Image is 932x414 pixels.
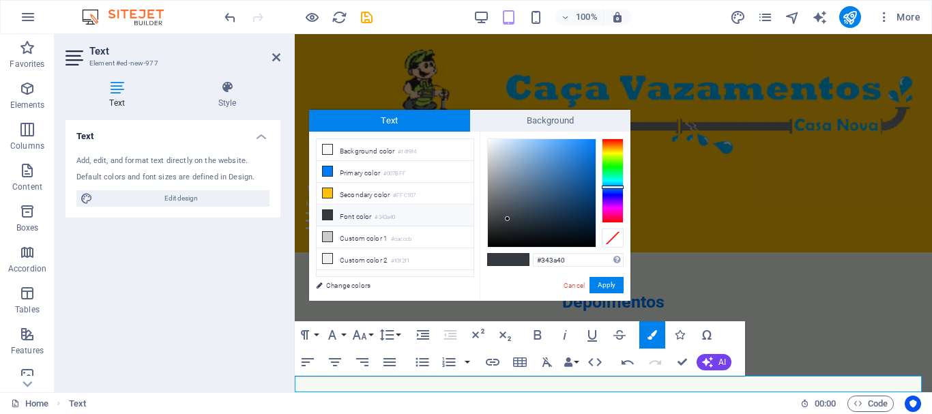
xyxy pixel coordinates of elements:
[8,263,46,274] p: Accordion
[317,226,474,248] li: Custom color 1
[905,396,921,412] button: Usercentrics
[410,321,436,349] button: Increase Indent
[579,321,605,349] button: Underline (Ctrl+U)
[824,398,826,409] span: :
[576,9,598,25] h6: 100%
[391,256,409,266] small: #f0f2f1
[847,396,894,412] button: Code
[785,9,801,25] button: navigator
[552,321,578,349] button: Italic (Ctrl+I)
[375,213,395,222] small: #343a40
[877,10,920,24] span: More
[492,321,518,349] button: Subscript
[76,172,270,183] div: Default colors and font sizes are defined in Design.
[391,235,411,244] small: #cacccb
[757,9,774,25] button: pages
[470,110,631,132] span: Background
[69,396,86,412] span: Click to select. Double-click to edit
[317,161,474,183] li: Primary color
[10,141,44,151] p: Columns
[785,10,800,25] i: Navigator
[697,354,731,370] button: AI
[349,349,375,376] button: Align Right
[562,349,581,376] button: Data Bindings
[508,254,529,265] span: #343a40
[667,321,693,349] button: Icons
[393,191,416,201] small: #FFC107
[65,120,280,145] h4: Text
[16,222,39,233] p: Boxes
[78,9,181,25] img: Editor Logo
[615,349,641,376] button: Undo (Ctrl+Z)
[322,321,348,349] button: Font Family
[839,6,861,28] button: publish
[10,59,44,70] p: Favorites
[812,9,828,25] button: text_generator
[507,349,533,376] button: Insert Table
[398,147,416,157] small: #f4f9f4
[842,10,858,25] i: Publish
[317,205,474,226] li: Font color
[800,396,836,412] h6: Session time
[815,396,836,412] span: 00 00
[872,6,926,28] button: More
[76,156,270,167] div: Add, edit, and format text directly on the website.
[437,321,463,349] button: Decrease Indent
[222,10,238,25] i: Undo: Add element (Ctrl+Z)
[304,9,320,25] button: Click here to leave preview mode and continue editing
[436,349,462,376] button: Ordered List
[854,396,888,412] span: Code
[359,10,375,25] i: Save (Ctrl+S)
[642,349,668,376] button: Redo (Ctrl+Shift+Z)
[555,9,604,25] button: 100%
[295,321,321,349] button: Paragraph Format
[309,277,467,294] a: Change colors
[332,10,347,25] i: Reload page
[12,181,42,192] p: Content
[15,304,40,315] p: Tables
[718,358,726,366] span: AI
[11,396,48,412] a: Click to cancel selection. Double-click to open Pages
[89,57,253,70] h3: Element #ed-new-977
[309,110,470,132] span: Text
[349,321,375,349] button: Font Size
[76,190,270,207] button: Edit design
[694,321,720,349] button: Special Characters
[669,349,695,376] button: Confirm (Ctrl+⏎)
[589,277,624,293] button: Apply
[69,396,86,412] nav: breadcrumb
[607,321,632,349] button: Strikethrough
[317,183,474,205] li: Secondary color
[295,349,321,376] button: Align Left
[10,100,45,110] p: Elements
[358,9,375,25] button: save
[525,321,551,349] button: Bold (Ctrl+B)
[89,45,280,57] h2: Text
[465,321,491,349] button: Superscript
[222,9,238,25] button: undo
[377,349,403,376] button: Align Justify
[409,349,435,376] button: Unordered List
[602,228,624,248] div: Clear Color Selection
[331,9,347,25] button: reload
[322,349,348,376] button: Align Center
[11,345,44,356] p: Features
[317,248,474,270] li: Custom color 2
[317,139,474,161] li: Background color
[730,9,746,25] button: design
[562,280,586,291] a: Cancel
[639,321,665,349] button: Colors
[488,254,508,265] span: #343a40
[97,190,265,207] span: Edit design
[462,349,473,376] button: Ordered List
[582,349,608,376] button: HTML
[174,80,280,109] h4: Style
[383,169,406,179] small: #007BFF
[377,321,403,349] button: Line Height
[480,349,506,376] button: Insert Link
[65,80,174,109] h4: Text
[534,349,560,376] button: Clear Formatting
